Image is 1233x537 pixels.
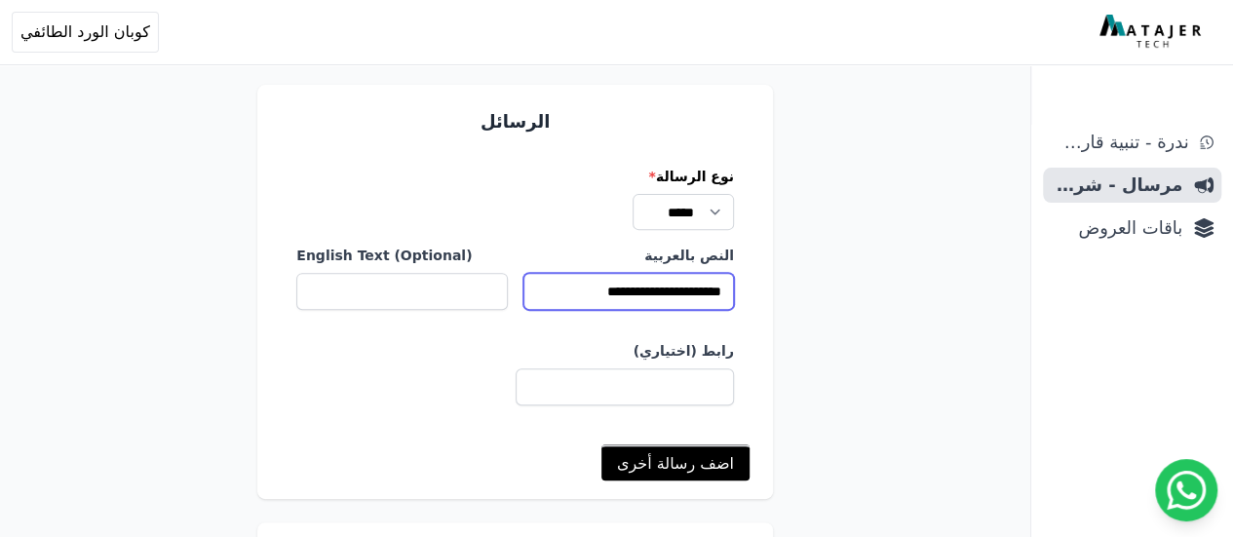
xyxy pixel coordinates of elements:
[1099,15,1206,50] img: MatajerTech Logo
[523,246,734,265] label: النص بالعربية
[1051,214,1182,242] span: باقات العروض
[20,20,150,44] span: كوبان الورد الطائفي
[296,167,734,186] label: نوع الرسالة
[601,444,750,480] a: اضف رسالة أخرى
[1051,129,1188,156] span: ندرة - تنبية قارب علي النفاذ
[296,246,507,265] label: English Text (Optional)
[12,12,159,53] button: كوبان الورد الطائفي
[281,108,750,135] h3: الرسائل
[1051,172,1182,199] span: مرسال - شريط دعاية
[296,341,734,361] label: رابط (اختياري)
